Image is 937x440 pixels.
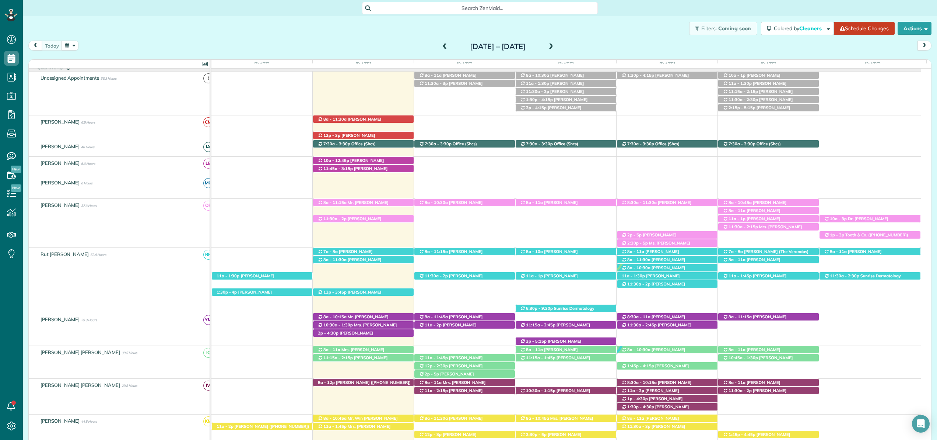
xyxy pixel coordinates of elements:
div: [STREET_ADDRESS] [313,215,414,223]
div: [STREET_ADDRESS] [313,346,414,354]
div: [STREET_ADDRESS] [212,272,313,280]
span: [PERSON_NAME] ([PHONE_NUMBER]) [723,380,780,390]
span: 11a - 1p [526,273,543,278]
span: Coming soon [718,25,751,32]
span: 7:30a - 3:30p [728,141,756,146]
div: [STREET_ADDRESS] [212,288,313,296]
span: Colored by [774,25,824,32]
span: [PERSON_NAME] ([PHONE_NUMBER]) [621,380,691,390]
div: [STREET_ADDRESS] [516,104,616,112]
span: [PERSON_NAME] ([PHONE_NUMBER]) [723,89,793,99]
div: 11940 [US_STATE] 181 - Fairhope, AL, 36532 [516,140,616,148]
div: [STREET_ADDRESS] [212,423,313,430]
span: Mrs. [PERSON_NAME] ([PHONE_NUMBER], [PHONE_NUMBER]) [317,322,397,333]
div: [STREET_ADDRESS] [414,272,515,280]
span: 8a - 11:30a [323,257,347,262]
span: [PERSON_NAME] ([PHONE_NUMBER]) [621,200,691,210]
span: 8a - 11:30a [424,416,448,421]
span: [PERSON_NAME] ([PHONE_NUMBER]) [419,200,482,210]
span: [PERSON_NAME] ([PHONE_NUMBER]) [520,89,584,99]
div: [STREET_ADDRESS] [516,346,616,354]
span: 8a - 11a [627,416,645,421]
span: [PERSON_NAME] ([PHONE_NUMBER]) [317,216,381,226]
span: 7a - 8a [728,249,743,254]
div: [STREET_ADDRESS] [313,132,414,139]
span: [PERSON_NAME] ([PHONE_NUMBER]) [621,396,682,406]
span: 10a - 3p [829,216,847,221]
span: 10:30a - 1:15p [526,388,555,393]
span: [PERSON_NAME] ([PHONE_NUMBER]) [332,380,411,385]
span: Tooth & Co. ([PHONE_NUMBER]) [842,232,909,238]
div: [STREET_ADDRESS] [516,415,616,422]
div: 11940 [US_STATE] 181 - Fairhope, AL, 36532 [718,140,819,148]
span: [PERSON_NAME] ([PHONE_NUMBER]) [317,257,381,267]
span: 11a - 1:45p [424,355,448,360]
span: 8a - 10:30a [526,73,550,78]
div: [STREET_ADDRESS] [414,362,515,370]
div: [STREET_ADDRESS][PERSON_NAME] [820,272,920,280]
span: Mrs. [PERSON_NAME] ([PHONE_NUMBER]) [317,424,390,434]
span: 7:30a - 3:30p [323,141,351,146]
div: [STREET_ADDRESS] [414,321,515,329]
div: [STREET_ADDRESS][PERSON_NAME] [313,288,414,296]
div: [STREET_ADDRESS] [414,72,515,79]
span: [PERSON_NAME] ([PHONE_NUMBER]) [621,363,689,374]
span: [PERSON_NAME] ([PHONE_NUMBER]) [520,388,590,398]
div: [STREET_ADDRESS] [414,199,515,207]
span: 10:45a - 1:30p [728,355,758,360]
span: 11:30a - 3p [424,81,448,86]
div: [STREET_ADDRESS] [617,272,717,280]
span: 8a - 11a [728,208,746,213]
div: [STREET_ADDRESS] [516,354,616,362]
span: 1p - 4:30p [627,396,648,401]
div: [STREET_ADDRESS][PERSON_NAME] [820,215,920,223]
span: Cleaners [799,25,823,32]
span: [PERSON_NAME] ([PHONE_NUMBER]) [317,330,373,341]
div: [STREET_ADDRESS] [617,403,717,411]
span: 7:30a - 3:30p [526,141,553,146]
button: Colored byCleaners [761,22,834,35]
div: [STREET_ADDRESS] [516,80,616,87]
div: [STREET_ADDRESS][PERSON_NAME] [313,256,414,264]
div: [STREET_ADDRESS] [617,313,717,321]
div: [STREET_ADDRESS] [516,431,616,439]
div: [STREET_ADDRESS] [718,379,819,387]
div: 11940 [US_STATE] 181 - Fairhope, AL, 36532 [617,140,717,148]
div: [STREET_ADDRESS][PERSON_NAME] [414,370,515,378]
span: 8a - 11a [728,380,746,385]
span: [PERSON_NAME] ([PHONE_NUMBER]) [723,388,786,398]
span: [PERSON_NAME] ([PHONE_NUMBER]) [621,249,679,259]
div: [STREET_ADDRESS] [516,199,616,207]
span: [PERSON_NAME] ([PHONE_NUMBER]) [723,216,780,226]
span: [PERSON_NAME] ([PHONE_NUMBER]) [317,249,372,259]
span: [PERSON_NAME] ([PHONE_NUMBER]) [621,347,685,357]
div: [STREET_ADDRESS][PERSON_NAME] [313,379,414,387]
span: [PERSON_NAME] ([PHONE_NUMBER]) [723,257,780,267]
span: 8a - 10:45a [323,416,347,421]
span: 1:30p - 4:30p [627,404,655,409]
div: [STREET_ADDRESS][PERSON_NAME] [718,272,819,280]
span: 11:15a - 2:15p [323,355,353,360]
span: 8a - 10:30a [424,200,448,205]
span: 11:15a - 2:15p [728,89,758,94]
div: [STREET_ADDRESS][PERSON_NAME] [617,256,717,264]
div: [STREET_ADDRESS] [718,223,819,231]
span: 8a - 11:15a [424,249,448,254]
span: Mrs. [PERSON_NAME] ([PHONE_NUMBER]) [317,347,384,357]
span: 11:30a - 2p [424,273,448,278]
div: [STREET_ADDRESS] [617,346,717,354]
div: [STREET_ADDRESS][PERSON_NAME] [718,80,819,87]
span: [PERSON_NAME] ([PHONE_NUMBER]) [520,347,578,357]
span: [PERSON_NAME] ([PHONE_NUMBER]) [621,232,676,243]
span: [PERSON_NAME] ([PHONE_NUMBER]) [231,424,310,429]
span: [PERSON_NAME] ([PHONE_NUMBER]) [621,73,689,83]
span: 8a - 11a [526,347,543,352]
span: 11a - 1:30p [216,273,240,278]
span: 8a - 11a [424,73,442,78]
div: [STREET_ADDRESS] [617,379,717,387]
div: 11940 [US_STATE] 181 - Fairhope, AL, 36532 [313,140,414,148]
div: [STREET_ADDRESS] [516,272,616,280]
div: [STREET_ADDRESS][PERSON_NAME][PERSON_NAME] [718,354,819,362]
div: [STREET_ADDRESS] [313,423,414,430]
span: 11a - 1:30p [526,81,550,86]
